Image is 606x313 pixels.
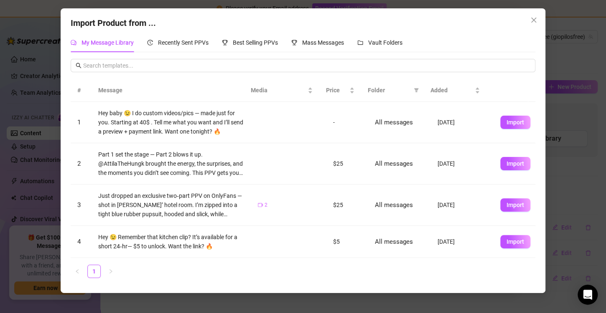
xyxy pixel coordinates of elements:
li: 1 [87,265,101,278]
button: Import [500,198,530,212]
span: history [147,40,153,45]
span: All messages [375,238,413,245]
li: Next Page [104,265,117,278]
span: filter [412,84,420,96]
span: 1 [77,119,81,126]
span: Best Selling PPVs [233,39,278,46]
button: Import [500,235,530,248]
span: Import [507,160,524,167]
span: trophy [222,40,228,45]
span: All messages [375,160,413,167]
td: $5 [326,226,368,258]
td: [DATE] [431,143,494,184]
span: Mass Messages [302,39,344,46]
span: left [75,269,80,274]
th: Message [92,79,244,102]
span: trophy [291,40,297,45]
div: Just dropped an exclusive two‑part PPV on OnlyFans — shot in [PERSON_NAME]’ hotel room. I’m zippe... [98,191,244,219]
span: Recently Sent PPVs [158,39,209,46]
td: [DATE] [431,226,494,258]
span: 4 [77,238,81,245]
span: 2 [265,201,267,209]
span: Added [430,86,473,95]
span: right [108,269,113,274]
div: Part 1 set the stage — Part 2 blows it up. @AttilaTheHungk brought the energy, the surprises, and... [98,150,244,177]
td: $25 [326,143,368,184]
div: Hey baby 😉 I do custom videos/pics — made just for you. Starting at 40$ . Tell me what you want a... [98,109,244,136]
span: Import [507,238,524,245]
th: Price [319,79,361,102]
th: Media [244,79,319,102]
button: Close [527,13,540,27]
span: Close [527,17,540,23]
th: Added [424,79,486,102]
td: - [326,102,368,143]
span: close [530,17,537,23]
th: # [71,79,92,102]
button: Import [500,116,530,129]
button: Import [500,157,530,170]
span: Media [251,86,306,95]
span: folder [357,40,363,45]
div: Hey 😉 Remember that kitchen clip? It’s available for a short 24‑hr— $5 to unlock. Want the link? 🔥 [98,232,244,251]
span: search [76,63,81,68]
a: 1 [88,265,100,278]
span: video-camera [258,202,263,207]
input: Search templates... [83,61,530,70]
span: filter [414,88,419,93]
button: left [71,265,84,278]
td: [DATE] [431,102,494,143]
span: 3 [77,201,81,209]
td: [DATE] [431,184,494,226]
button: right [104,265,117,278]
span: 2 [77,160,81,167]
span: Price [326,86,348,95]
li: Previous Page [71,265,84,278]
span: All messages [375,119,413,126]
span: Vault Folders [368,39,402,46]
span: Import [507,119,524,126]
span: Import Product from ... [71,18,156,28]
td: $25 [326,184,368,226]
span: Import [507,202,524,208]
div: Open Intercom Messenger [578,285,598,305]
span: Folder [368,86,410,95]
span: All messages [375,201,413,209]
span: comment [71,40,76,45]
span: My Message Library [81,39,134,46]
